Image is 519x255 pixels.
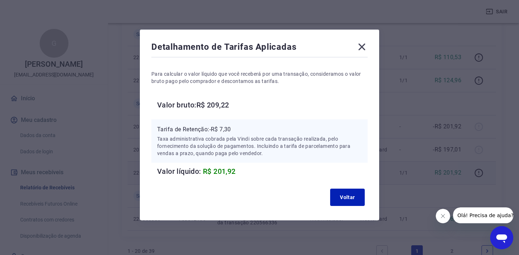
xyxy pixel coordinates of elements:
[157,166,368,177] h6: Valor líquido:
[330,189,365,206] button: Voltar
[490,226,513,249] iframe: Botão para abrir a janela de mensagens
[4,5,61,11] span: Olá! Precisa de ajuda?
[157,135,362,157] p: Taxa administrativa cobrada pela Vindi sobre cada transação realizada, pelo fornecimento da soluç...
[157,99,368,111] h6: Valor bruto: R$ 209,22
[453,207,513,223] iframe: Mensagem da empresa
[157,125,362,134] p: Tarifa de Retenção: -R$ 7,30
[151,70,368,85] p: Para calcular o valor líquido que você receberá por uma transação, consideramos o valor bruto pag...
[203,167,236,176] span: R$ 201,92
[436,209,450,223] iframe: Fechar mensagem
[151,41,368,56] div: Detalhamento de Tarifas Aplicadas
